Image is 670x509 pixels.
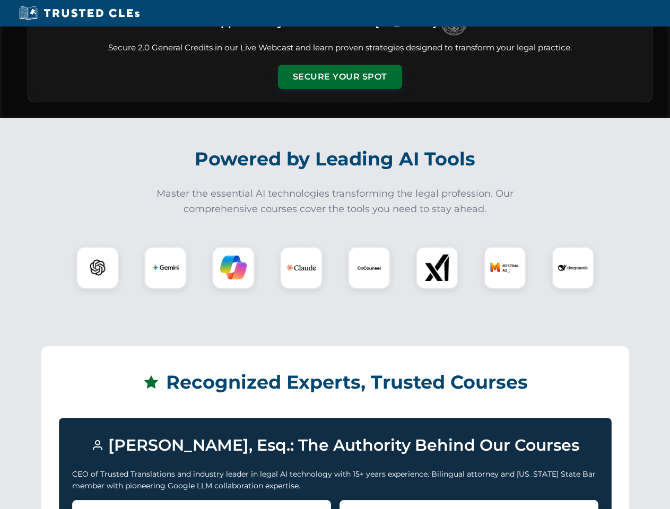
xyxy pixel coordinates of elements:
[280,247,323,289] div: Claude
[490,253,520,283] img: Mistral AI Logo
[356,254,382,281] img: CoCounsel Logo
[59,364,612,401] h2: Recognized Experts, Trusted Courses
[41,42,639,54] p: Secure 2.0 General Credits in our Live Webcast and learn proven strategies designed to transform ...
[150,186,521,217] p: Master the essential AI technologies transforming the legal profession. Our comprehensive courses...
[416,247,458,289] div: xAI
[552,247,594,289] div: DeepSeek
[152,254,179,281] img: Gemini Logo
[424,254,450,281] img: xAI Logo
[144,247,187,289] div: Gemini
[72,431,598,460] h3: [PERSON_NAME], Esq.: The Authority Behind Our Courses
[212,247,255,289] div: Copilot
[16,5,143,21] img: Trusted CLEs
[220,254,247,281] img: Copilot Logo
[348,247,390,289] div: CoCounsel
[484,247,526,289] div: Mistral AI
[278,65,402,89] button: Secure Your Spot
[82,252,113,283] img: ChatGPT Logo
[558,253,588,283] img: DeepSeek Logo
[72,468,598,492] p: CEO of Trusted Translations and industry leader in legal AI technology with 15+ years experience....
[41,141,629,178] h2: Powered by Leading AI Tools
[286,253,316,283] img: Claude Logo
[76,247,119,289] div: ChatGPT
